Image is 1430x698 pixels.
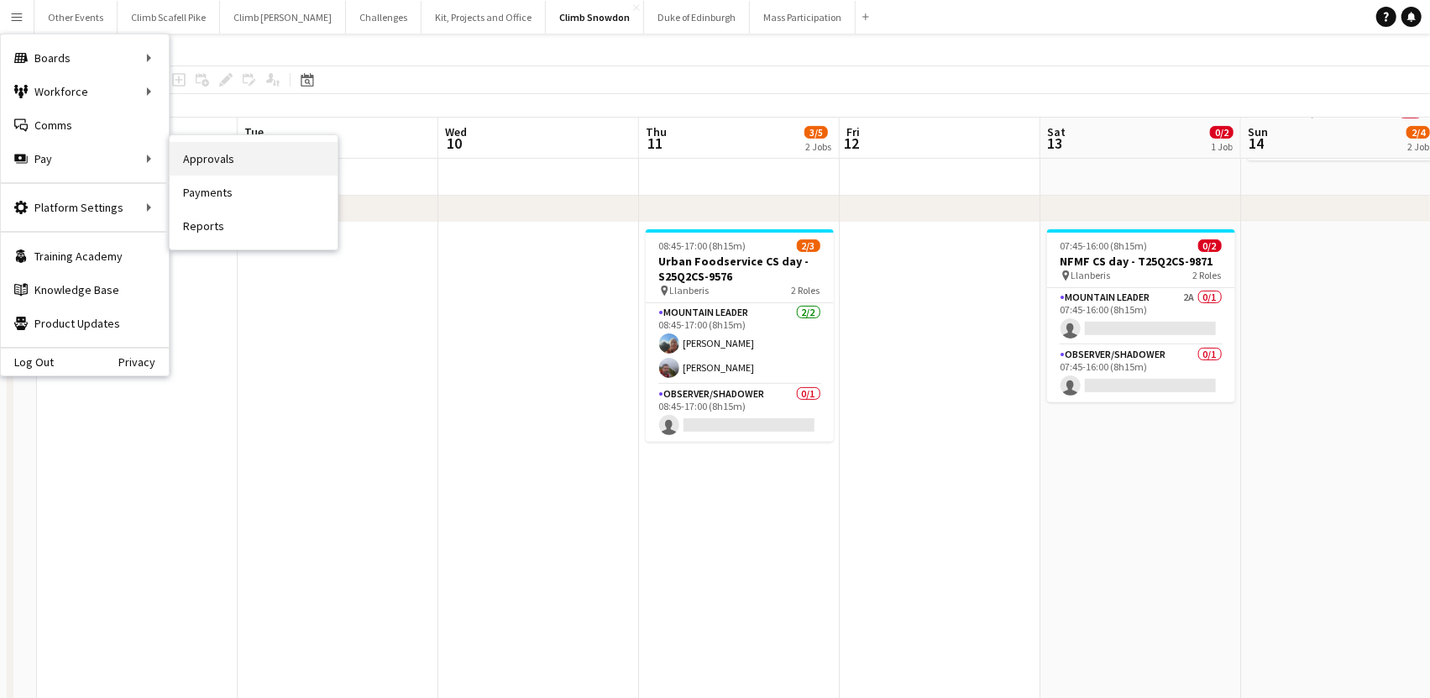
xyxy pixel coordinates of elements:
a: Reports [170,209,338,243]
span: Sat [1047,124,1066,139]
a: Payments [170,176,338,209]
div: 1 Job [1211,140,1233,153]
span: 2 Roles [792,284,820,297]
span: 12 [844,134,860,153]
app-card-role: Mountain Leader2/208:45-17:00 (8h15m)[PERSON_NAME][PERSON_NAME] [646,303,834,385]
button: Climb Snowdon [546,1,644,34]
app-card-role: Observer/Shadower0/107:45-16:00 (8h15m) [1047,345,1235,402]
span: Llanberis [1071,269,1111,281]
div: Platform Settings [1,191,169,224]
span: 14 [1245,134,1268,153]
h3: NFMF CS day - T25Q2CS-9871 [1047,254,1235,269]
span: Thu [646,124,667,139]
span: 2 Roles [1193,269,1222,281]
span: 07:45-16:00 (8h15m) [1061,239,1148,252]
span: 2/3 [797,239,820,252]
a: Knowledge Base [1,273,169,307]
span: 2/4 [1406,126,1430,139]
a: Approvals [170,142,338,176]
span: 13 [1045,134,1066,153]
a: Privacy [118,355,169,369]
span: Llanberis [670,284,710,297]
h3: Urban Foodservice CS day - S25Q2CS-9576 [646,254,834,284]
button: Kit, Projects and Office [422,1,546,34]
span: 10 [443,134,467,153]
div: 2 Jobs [805,140,831,153]
span: 0/2 [1210,126,1234,139]
span: 0/2 [1198,239,1222,252]
app-card-role: Observer/Shadower0/108:45-17:00 (8h15m) [646,385,834,442]
button: Duke of Edinburgh [644,1,750,34]
span: Tue [244,124,264,139]
span: 9 [242,134,264,153]
div: Pay [1,142,169,176]
span: Wed [445,124,467,139]
a: Training Academy [1,239,169,273]
a: Log Out [1,355,54,369]
app-card-role: Mountain Leader2A0/107:45-16:00 (8h15m) [1047,288,1235,345]
a: Product Updates [1,307,169,340]
a: Comms [1,108,169,142]
div: Boards [1,41,169,75]
button: Climb Scafell Pike [118,1,220,34]
button: Mass Participation [750,1,856,34]
button: Challenges [346,1,422,34]
span: Sun [1248,124,1268,139]
button: Climb [PERSON_NAME] [220,1,346,34]
app-job-card: 08:45-17:00 (8h15m)2/3Urban Foodservice CS day - S25Q2CS-9576 Llanberis2 RolesMountain Leader2/20... [646,229,834,442]
span: 11 [643,134,667,153]
span: 08:45-17:00 (8h15m) [659,239,746,252]
button: Other Events [34,1,118,34]
app-job-card: 07:45-16:00 (8h15m)0/2NFMF CS day - T25Q2CS-9871 Llanberis2 RolesMountain Leader2A0/107:45-16:00 ... [1047,229,1235,402]
div: Workforce [1,75,169,108]
span: 3/5 [804,126,828,139]
span: Fri [846,124,860,139]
